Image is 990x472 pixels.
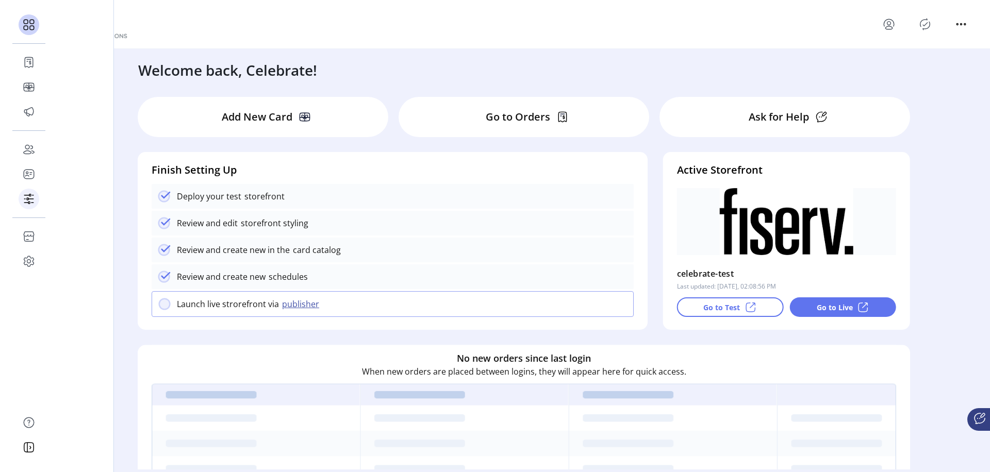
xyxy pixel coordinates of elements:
[177,271,266,283] p: Review and create new
[362,365,686,378] p: When new orders are placed between logins, they will appear here for quick access.
[222,109,292,125] p: Add New Card
[177,217,238,229] p: Review and edit
[881,16,897,32] button: menu
[457,351,591,365] h6: No new orders since last login
[138,59,317,81] h3: Welcome back, Celebrate!
[486,109,550,125] p: Go to Orders
[677,282,776,291] p: Last updated: [DATE], 02:08:56 PM
[677,265,734,282] p: celebrate-test
[279,298,325,310] button: publisher
[749,109,809,125] p: Ask for Help
[817,302,853,313] p: Go to Live
[266,271,308,283] p: schedules
[238,217,308,229] p: storefront styling
[152,162,634,178] h4: Finish Setting Up
[703,302,740,313] p: Go to Test
[177,190,241,203] p: Deploy your test
[290,244,341,256] p: card catalog
[677,162,896,178] h4: Active Storefront
[177,298,279,310] p: Launch live strorefront via
[917,16,933,32] button: Publisher Panel
[177,244,290,256] p: Review and create new in the
[953,16,969,32] button: menu
[241,190,285,203] p: storefront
